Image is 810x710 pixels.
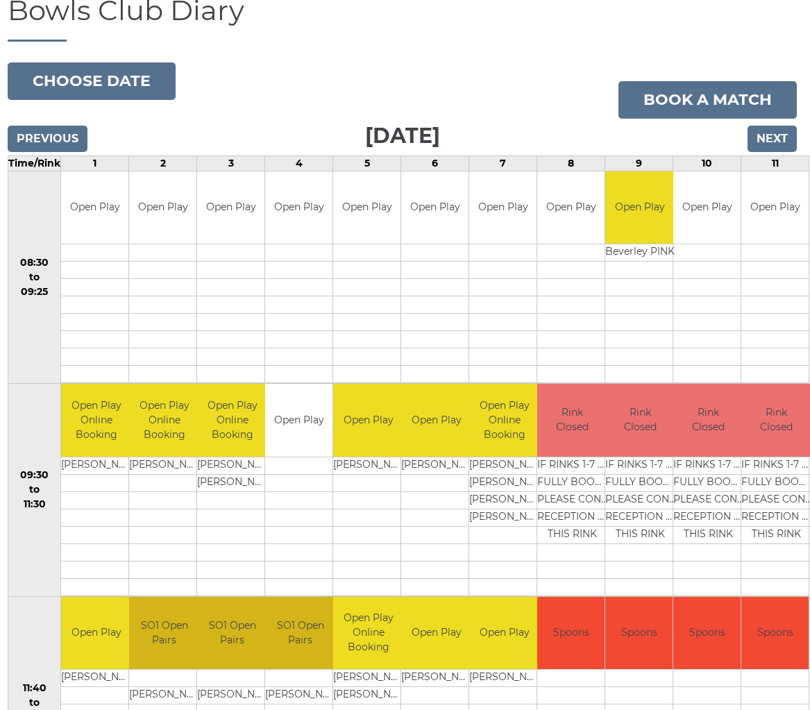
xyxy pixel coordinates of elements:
[265,597,335,670] td: SO1 Open Pairs
[673,384,743,457] td: Rink Closed
[537,155,605,171] td: 8
[605,509,675,526] td: RECEPTION TO BOOK
[8,62,176,100] button: Choose date
[469,491,539,509] td: [PERSON_NAME]
[8,155,61,171] td: Time/Rink
[333,670,403,687] td: [PERSON_NAME]
[401,171,469,244] td: Open Play
[61,597,131,670] td: Open Play
[197,384,267,457] td: Open Play Online Booking
[673,491,743,509] td: PLEASE CONTACT
[129,171,196,244] td: Open Play
[605,474,675,491] td: FULLY BOOKED
[333,384,403,457] td: Open Play
[673,526,743,543] td: THIS RINK
[469,474,539,491] td: [PERSON_NAME]
[61,155,129,171] td: 1
[61,171,128,244] td: Open Play
[673,171,741,244] td: Open Play
[537,474,607,491] td: FULLY BOOKED
[741,597,809,670] td: Spoons
[469,509,539,526] td: [PERSON_NAME]
[333,171,400,244] td: Open Play
[265,687,335,704] td: [PERSON_NAME]
[605,597,673,670] td: Spoons
[537,509,607,526] td: RECEPTION TO BOOK
[469,597,539,670] td: Open Play
[265,171,332,244] td: Open Play
[605,457,675,474] td: IF RINKS 1-7 ARE
[537,171,605,244] td: Open Play
[469,670,539,687] td: [PERSON_NAME]
[741,155,809,171] td: 11
[129,155,197,171] td: 2
[673,509,743,526] td: RECEPTION TO BOOK
[333,457,403,474] td: [PERSON_NAME]
[605,244,675,262] td: Beverley PINK
[673,474,743,491] td: FULLY BOOKED
[197,155,265,171] td: 3
[469,384,539,457] td: Open Play Online Booking
[748,126,797,152] input: Next
[401,597,471,670] td: Open Play
[129,597,199,670] td: SO1 Open Pairs
[537,526,607,543] td: THIS RINK
[673,597,741,670] td: Spoons
[61,457,131,474] td: [PERSON_NAME]
[8,126,87,152] input: Previous
[605,384,675,457] td: Rink Closed
[401,384,471,457] td: Open Play
[129,457,199,474] td: [PERSON_NAME]
[333,597,403,670] td: Open Play Online Booking
[8,384,61,597] td: 09:30 to 11:30
[673,457,743,474] td: IF RINKS 1-7 ARE
[469,155,537,171] td: 7
[741,171,809,244] td: Open Play
[605,526,675,543] td: THIS RINK
[618,81,797,119] a: Book a match
[469,171,537,244] td: Open Play
[537,457,607,474] td: IF RINKS 1-7 ARE
[605,171,675,244] td: Open Play
[8,171,61,384] td: 08:30 to 09:25
[401,670,471,687] td: [PERSON_NAME]
[333,155,401,171] td: 5
[61,384,131,457] td: Open Play Online Booking
[129,384,199,457] td: Open Play Online Booking
[333,687,403,704] td: [PERSON_NAME]
[197,474,267,491] td: [PERSON_NAME]
[537,384,607,457] td: Rink Closed
[197,171,264,244] td: Open Play
[537,491,607,509] td: PLEASE CONTACT
[401,457,471,474] td: [PERSON_NAME]
[673,155,741,171] td: 10
[537,597,605,670] td: Spoons
[265,384,332,457] td: Open Play
[197,687,267,704] td: [PERSON_NAME]
[401,155,469,171] td: 6
[197,457,267,474] td: [PERSON_NAME]
[469,457,539,474] td: [PERSON_NAME]
[265,155,333,171] td: 4
[61,670,131,687] td: [PERSON_NAME]
[129,687,199,704] td: [PERSON_NAME]
[605,491,675,509] td: PLEASE CONTACT
[197,597,267,670] td: SO1 Open Pairs
[605,155,673,171] td: 9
